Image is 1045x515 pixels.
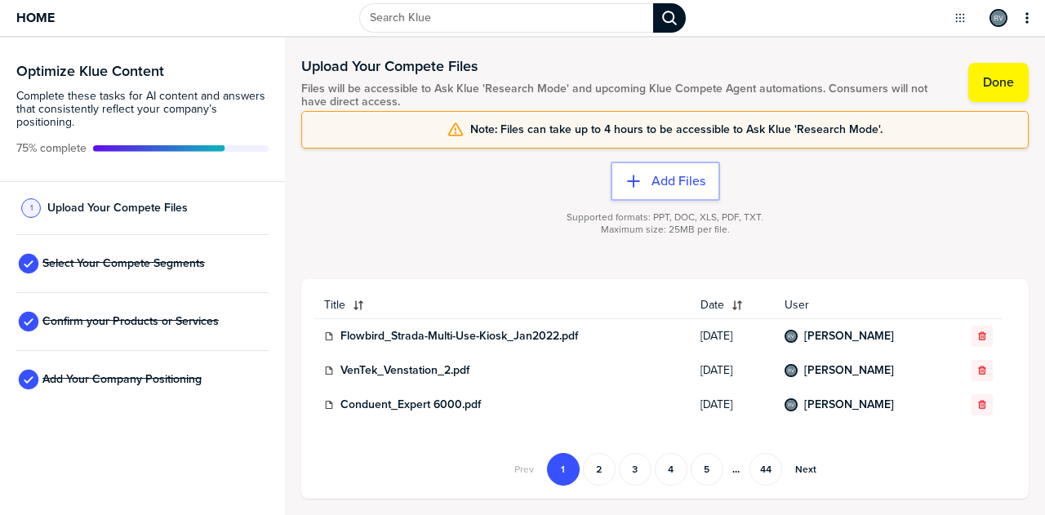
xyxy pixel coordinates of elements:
[749,453,782,486] button: Go to page 44
[359,3,653,33] input: Search Klue
[16,90,269,129] span: Complete these tasks for AI content and answers that consistently reflect your company’s position...
[804,330,894,343] a: [PERSON_NAME]
[340,364,469,377] a: VenTek_Venstation_2.pdf
[655,453,687,486] button: Go to page 4
[42,315,219,328] span: Confirm your Products or Services
[505,453,544,486] button: Go to previous page
[16,11,55,24] span: Home
[988,7,1009,29] a: Edit Profile
[786,400,796,410] img: ced9b30f170be31f2139604fa0fe14aa-sml.png
[16,142,87,155] span: Active
[700,398,765,411] span: [DATE]
[340,398,481,411] a: Conduent_Expert 6000.pdf
[340,330,578,343] a: Flowbird_Strada-Multi-Use-Kiosk_Jan2022.pdf
[700,299,724,312] span: Date
[30,202,33,214] span: 1
[619,453,651,486] button: Go to page 3
[503,453,828,486] nav: Pagination Navigation
[691,292,775,318] button: Date
[301,82,952,109] span: Files will be accessible to Ask Klue 'Research Mode' and upcoming Klue Compete Agent automations....
[691,453,723,486] button: Go to page 5
[42,373,202,386] span: Add Your Company Positioning
[700,330,765,343] span: [DATE]
[804,398,894,411] a: [PERSON_NAME]
[601,224,730,236] span: Maximum size: 25MB per file.
[583,453,616,486] button: Go to page 2
[786,366,796,375] img: ced9b30f170be31f2139604fa0fe14aa-sml.png
[567,211,763,224] span: Supported formats: PPT, DOC, XLS, PDF, TXT.
[785,453,826,486] button: Go to next page
[42,257,205,270] span: Select Your Compete Segments
[47,202,188,215] span: Upload Your Compete Files
[651,173,705,189] label: Add Files
[470,123,883,136] span: Note: Files can take up to 4 hours to be accessible to Ask Klue 'Research Mode'.
[785,330,798,343] div: Ryan Vander Ryk
[786,331,796,341] img: ced9b30f170be31f2139604fa0fe14aa-sml.png
[952,10,968,26] button: Open Drop
[314,292,691,318] button: Title
[968,63,1029,102] button: Done
[785,364,798,377] div: Ryan Vander Ryk
[301,56,952,76] h1: Upload Your Compete Files
[804,364,894,377] a: [PERSON_NAME]
[991,11,1006,25] img: ced9b30f170be31f2139604fa0fe14aa-sml.png
[16,64,269,78] h3: Optimize Klue Content
[324,299,345,312] span: Title
[611,162,720,201] button: Add Files
[785,398,798,411] div: Ryan Vander Ryk
[785,299,938,312] span: User
[989,9,1007,27] div: Ryan Vander Ryk
[700,364,765,377] span: [DATE]
[983,74,1014,91] label: Done
[653,3,686,33] div: Search Klue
